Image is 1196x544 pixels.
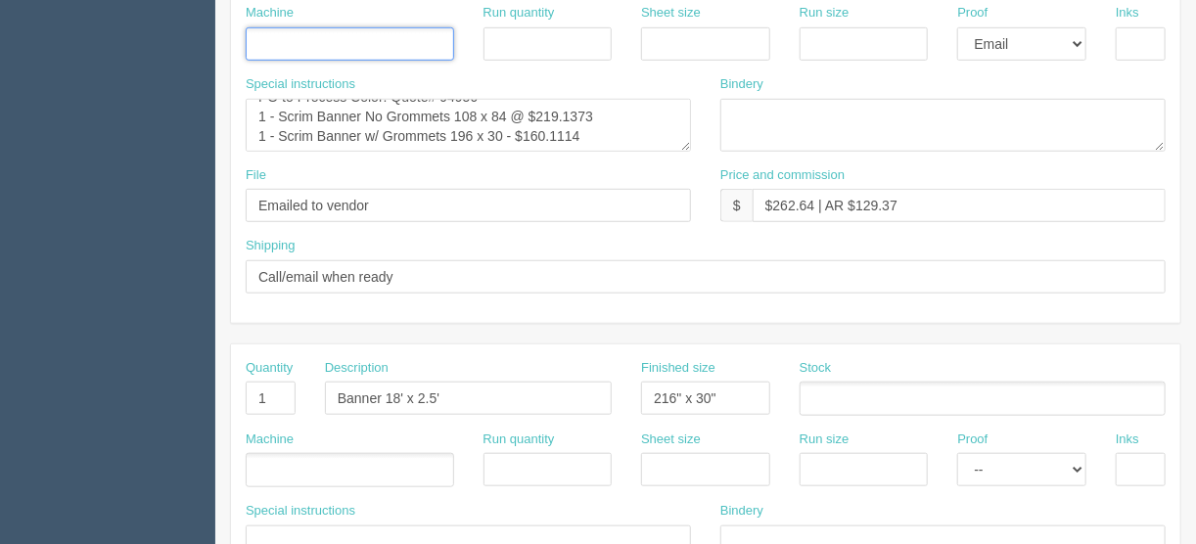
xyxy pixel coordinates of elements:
[1116,4,1139,23] label: Inks
[483,431,555,449] label: Run quantity
[641,359,715,378] label: Finished size
[246,237,296,255] label: Shipping
[800,359,832,378] label: Stock
[246,75,355,94] label: Special instructions
[246,4,294,23] label: Machine
[246,431,294,449] label: Machine
[246,166,266,185] label: File
[720,75,763,94] label: Bindery
[246,99,691,152] textarea: PO: Process Color - Quote# 83913 1 - Scrim Banner No Grommets 108 x 84 - $173.1164 1 - Scrim Bann...
[800,431,850,449] label: Run size
[246,359,293,378] label: Quantity
[641,431,701,449] label: Sheet size
[325,359,389,378] label: Description
[720,189,753,222] div: $
[483,4,555,23] label: Run quantity
[246,502,355,521] label: Special instructions
[957,431,988,449] label: Proof
[957,4,988,23] label: Proof
[641,4,701,23] label: Sheet size
[1116,431,1139,449] label: Inks
[720,502,763,521] label: Bindery
[720,166,845,185] label: Price and commission
[800,4,850,23] label: Run size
